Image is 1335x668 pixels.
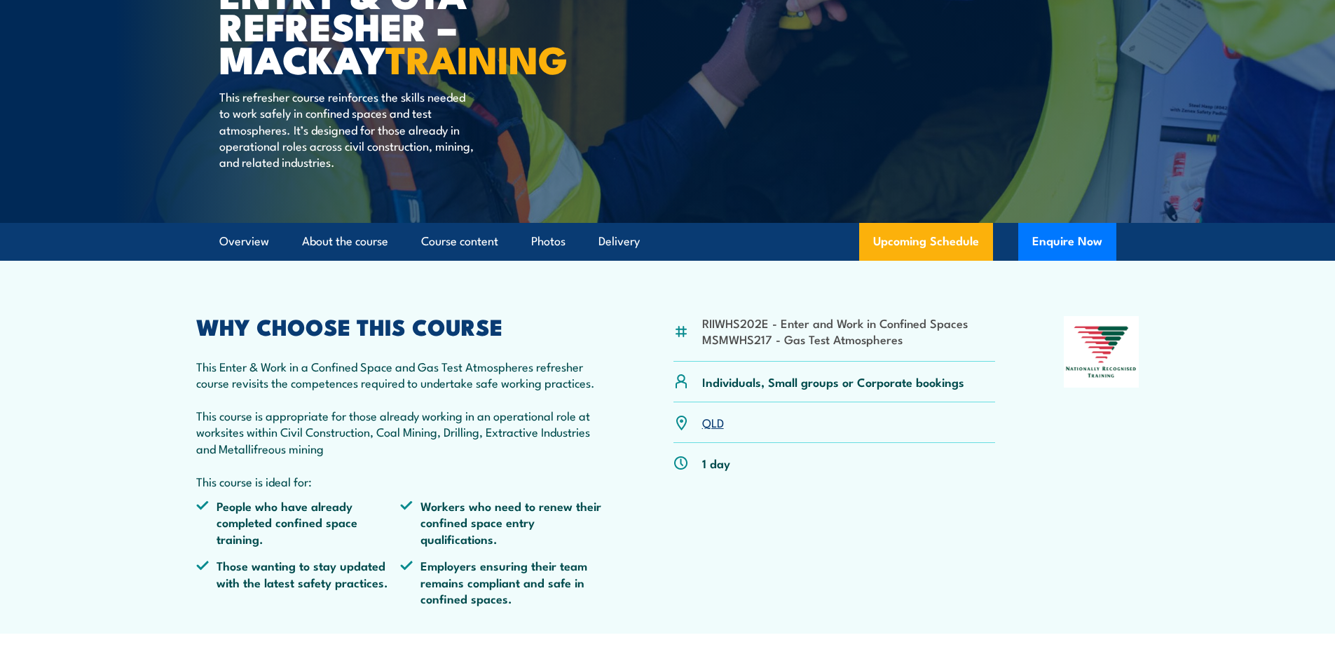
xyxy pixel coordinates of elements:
img: Nationally Recognised Training logo. [1064,316,1139,388]
p: This Enter & Work in a Confined Space and Gas Test Atmospheres refresher course revisits the comp... [196,358,605,489]
p: 1 day [702,455,730,471]
a: QLD [702,414,724,430]
li: Workers who need to renew their confined space entry qualifications. [400,498,605,547]
li: RIIWHS202E - Enter and Work in Confined Spaces [702,315,968,331]
li: Those wanting to stay updated with the latest safety practices. [196,557,401,606]
h2: WHY CHOOSE THIS COURSE [196,316,605,336]
p: This refresher course reinforces the skills needed to work safely in confined spaces and test atm... [219,88,475,170]
a: Photos [531,223,566,260]
button: Enquire Now [1018,223,1116,261]
li: People who have already completed confined space training. [196,498,401,547]
a: Upcoming Schedule [859,223,993,261]
a: Delivery [598,223,640,260]
a: About the course [302,223,388,260]
li: Employers ensuring their team remains compliant and safe in confined spaces. [400,557,605,606]
a: Course content [421,223,498,260]
li: MSMWHS217 - Gas Test Atmospheres [702,331,968,347]
a: Overview [219,223,269,260]
strong: TRAINING [385,29,568,87]
p: Individuals, Small groups or Corporate bookings [702,374,964,390]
